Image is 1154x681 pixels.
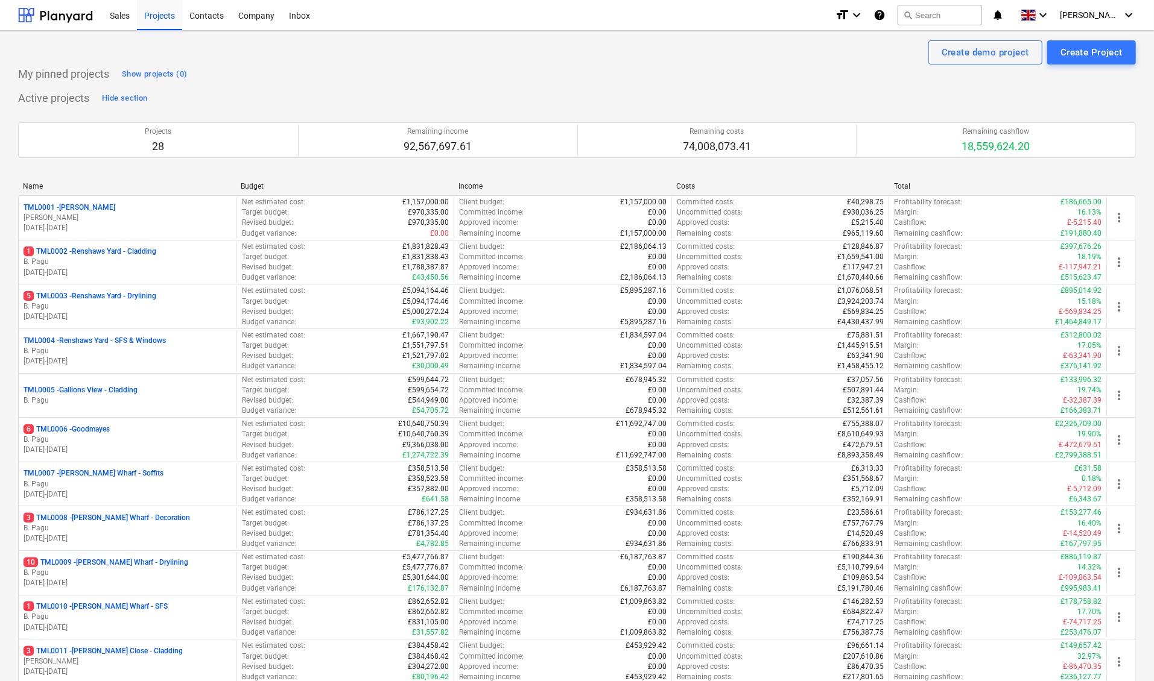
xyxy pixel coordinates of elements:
[903,10,913,20] span: search
[851,218,884,228] p: £5,215.40
[677,286,735,296] p: Committed costs :
[962,127,1030,137] p: Remaining cashflow
[837,272,884,283] p: £1,670,440.66
[847,395,884,406] p: £32,387.39
[1036,8,1050,22] i: keyboard_arrow_down
[616,419,667,429] p: £11,692,747.00
[1077,429,1102,439] p: 19.90%
[459,252,524,262] p: Committed income :
[1060,10,1120,20] span: [PERSON_NAME]
[677,297,743,307] p: Uncommitted costs :
[894,351,927,361] p: Cashflow :
[894,242,962,252] p: Profitability forecast :
[24,612,232,622] p: B. Pagu
[24,424,232,455] div: 6TML0006 -GoodmayesB. Pagu[DATE]-[DATE]
[1112,255,1126,269] span: more_vert
[430,228,449,239] p: £0.00
[1112,344,1126,358] span: more_vert
[24,601,34,611] span: 1
[1063,395,1102,406] p: £-32,387.39
[412,317,449,327] p: £93,902.22
[408,474,449,484] p: £358,523.58
[894,297,919,307] p: Margin :
[459,207,524,218] p: Committed income :
[459,361,522,371] p: Remaining income :
[683,127,751,137] p: Remaining costs
[648,297,667,307] p: £0.00
[837,286,884,296] p: £1,076,068.51
[1059,262,1102,272] p: £-117,947.21
[843,406,884,416] p: £512,561.61
[851,463,884,474] p: £6,313.33
[894,419,962,429] p: Profitability forecast :
[837,252,884,262] p: £1,659,541.00
[894,385,919,395] p: Margin :
[122,67,187,81] div: Show projects (0)
[1060,406,1102,416] p: £166,383.71
[1112,477,1126,491] span: more_vert
[843,242,884,252] p: £128,846.87
[24,424,34,434] span: 6
[1060,375,1102,385] p: £133,996.32
[459,262,518,272] p: Approved income :
[1055,317,1102,327] p: £1,464,849.17
[24,268,232,278] p: [DATE] - [DATE]
[677,406,733,416] p: Remaining costs :
[894,207,919,218] p: Margin :
[145,139,171,154] p: 28
[1063,351,1102,361] p: £-63,341.90
[1112,610,1126,624] span: more_vert
[620,317,667,327] p: £5,895,287.16
[843,385,884,395] p: £507,891.44
[24,246,156,257] p: TML0002 - Renshaws Yard - Cladding
[843,228,884,239] p: £965,119.60
[677,340,743,351] p: Uncommitted costs :
[894,228,962,239] p: Remaining cashflow :
[677,463,735,474] p: Committed costs :
[683,139,751,154] p: 74,008,073.41
[459,375,504,385] p: Client budget :
[404,139,472,154] p: 92,567,697.61
[402,340,449,351] p: £1,551,797.51
[847,375,884,385] p: £37,057.56
[847,197,884,207] p: £40,298.75
[677,330,735,340] p: Committed costs :
[18,91,89,105] p: Active projects
[24,301,232,312] p: B. Pagu
[626,375,667,385] p: £678,945.32
[1077,385,1102,395] p: 19.74%
[1067,218,1102,228] p: £-5,215.40
[24,656,232,667] p: [PERSON_NAME]
[459,385,524,395] p: Committed income :
[24,395,232,406] p: B. Pagu
[1121,8,1136,22] i: keyboard_arrow_down
[849,8,864,22] i: keyboard_arrow_down
[242,440,293,450] p: Revised budget :
[894,272,962,283] p: Remaining cashflow :
[24,385,138,395] p: TML0005 - Gallions View - Cladding
[1112,433,1126,447] span: more_vert
[402,297,449,307] p: £5,094,174.46
[992,8,1004,22] i: notifications
[24,513,190,523] p: TML0008 - [PERSON_NAME] Wharf - Decoration
[1060,197,1102,207] p: £186,665.00
[677,419,735,429] p: Committed costs :
[648,340,667,351] p: £0.00
[459,218,518,228] p: Approved income :
[24,223,232,233] p: [DATE] - [DATE]
[402,450,449,460] p: £1,274,722.39
[837,340,884,351] p: £1,445,915.51
[242,272,296,283] p: Budget variance :
[677,197,735,207] p: Committed costs :
[648,351,667,361] p: £0.00
[242,351,293,361] p: Revised budget :
[677,252,743,262] p: Uncommitted costs :
[962,139,1030,154] p: 18,559,624.20
[459,317,522,327] p: Remaining income :
[24,568,232,578] p: B. Pagu
[837,297,884,307] p: £3,924,203.74
[242,252,289,262] p: Target budget :
[677,361,733,371] p: Remaining costs :
[398,419,449,429] p: £10,640,750.39
[24,257,232,267] p: B. Pagu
